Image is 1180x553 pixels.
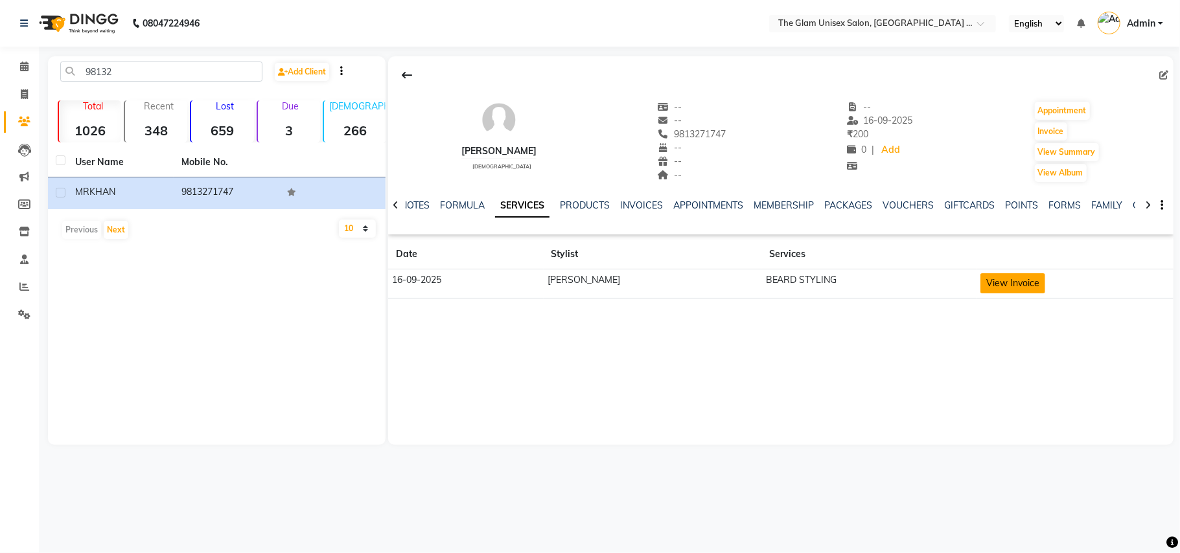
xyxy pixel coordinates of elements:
[196,100,253,112] p: Lost
[125,122,187,139] strong: 348
[847,128,868,140] span: 200
[400,199,430,211] a: NOTES
[275,63,329,81] a: Add Client
[1048,199,1081,211] a: FORMS
[879,141,902,159] a: Add
[60,62,262,82] input: Search by Name/Mobile/Email/Code
[64,100,121,112] p: Total
[1127,17,1155,30] span: Admin
[544,269,762,299] td: [PERSON_NAME]
[174,177,280,209] td: 9813271747
[388,240,544,269] th: Date
[658,128,726,140] span: 9813271747
[104,221,128,239] button: Next
[329,100,386,112] p: [DEMOGRAPHIC_DATA]
[847,144,866,155] span: 0
[1035,122,1067,141] button: Invoice
[174,148,280,177] th: Mobile No.
[324,122,386,139] strong: 266
[620,199,663,211] a: INVOICES
[673,199,743,211] a: APPOINTMENTS
[824,199,872,211] a: PACKAGES
[1035,143,1099,161] button: View Summary
[130,100,187,112] p: Recent
[658,155,682,167] span: --
[89,186,115,198] span: KHAN
[658,169,682,181] span: --
[191,122,253,139] strong: 659
[544,240,762,269] th: Stylist
[658,115,682,126] span: --
[761,240,976,269] th: Services
[1091,199,1122,211] a: FAMILY
[847,128,853,140] span: ₹
[872,143,874,157] span: |
[847,101,872,113] span: --
[847,115,913,126] span: 16-09-2025
[461,144,537,158] div: [PERSON_NAME]
[260,100,320,112] p: Due
[980,273,1045,293] button: View Invoice
[658,101,682,113] span: --
[1133,199,1164,211] a: CARDS
[472,163,531,170] span: [DEMOGRAPHIC_DATA]
[75,186,89,198] span: MR
[59,122,121,139] strong: 1026
[761,269,976,299] td: BEARD STYLING
[1035,102,1090,120] button: Appointment
[440,199,485,211] a: FORMULA
[944,199,995,211] a: GIFTCARDS
[495,194,550,218] a: SERVICES
[33,5,122,41] img: logo
[1098,12,1120,34] img: Admin
[1035,164,1087,182] button: View Album
[754,199,814,211] a: MEMBERSHIP
[560,199,610,211] a: PRODUCTS
[883,199,934,211] a: VOUCHERS
[658,142,682,153] span: --
[258,122,320,139] strong: 3
[67,148,174,177] th: User Name
[393,63,421,87] div: Back to Client
[1005,199,1038,211] a: POINTS
[480,100,518,139] img: avatar
[388,269,544,299] td: 16-09-2025
[143,5,200,41] b: 08047224946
